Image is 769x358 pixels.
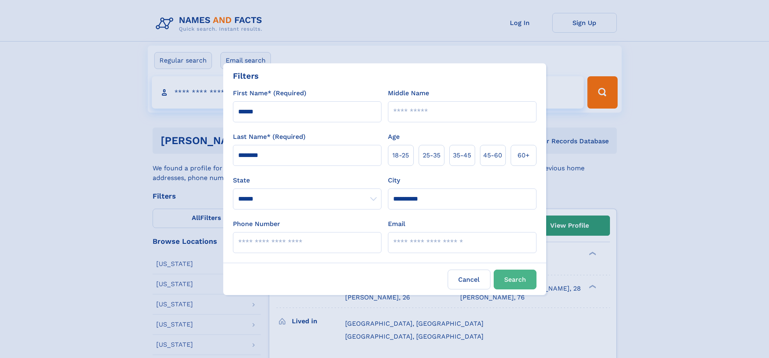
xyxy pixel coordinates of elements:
[233,219,280,229] label: Phone Number
[388,88,429,98] label: Middle Name
[453,151,471,160] span: 35‑45
[233,88,306,98] label: First Name* (Required)
[494,270,536,289] button: Search
[233,176,381,185] label: State
[233,70,259,82] div: Filters
[388,219,405,229] label: Email
[388,176,400,185] label: City
[388,132,400,142] label: Age
[518,151,530,160] span: 60+
[423,151,440,160] span: 25‑35
[448,270,490,289] label: Cancel
[392,151,409,160] span: 18‑25
[483,151,502,160] span: 45‑60
[233,132,306,142] label: Last Name* (Required)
